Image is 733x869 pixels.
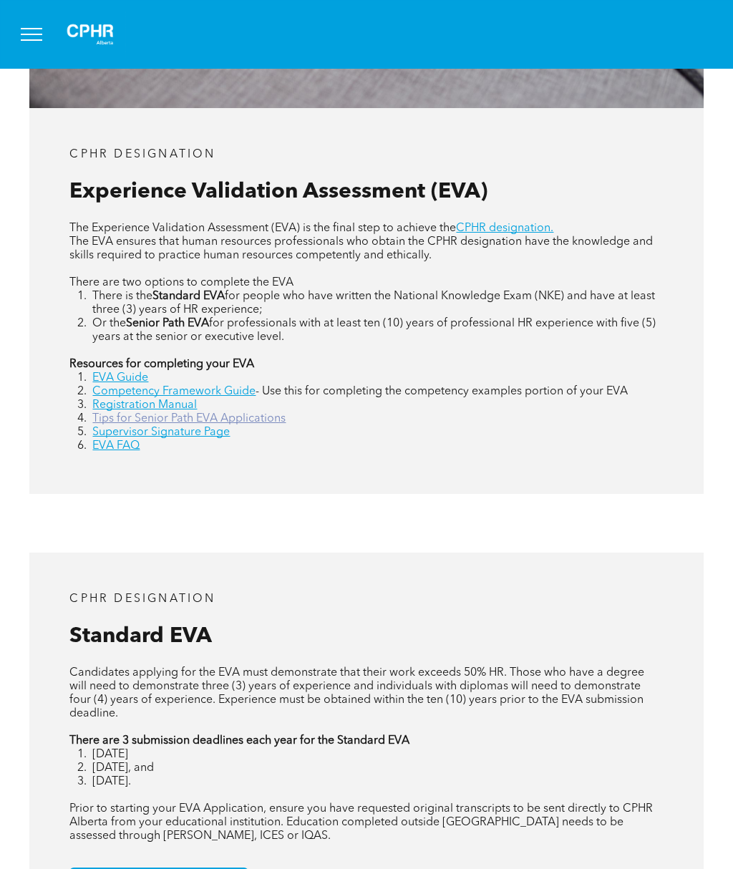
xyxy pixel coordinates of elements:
img: A white background with a few lines on it [54,11,126,57]
span: There are two options to complete the EVA [69,277,293,288]
strong: Standard EVA [152,291,225,302]
a: CPHR designation. [456,223,553,234]
strong: There are 3 submission deadlines each year for the Standard EVA [69,735,409,747]
button: menu [13,16,50,53]
span: [DATE]. [92,776,131,787]
span: Or the [92,318,126,329]
a: Tips for Senior Path EVA Applications [92,413,286,424]
span: - Use this for completing the competency examples portion of your EVA [256,386,628,397]
span: Standard EVA [69,626,212,647]
span: for people who have written the National Knowledge Exam (NKE) and have at least three (3) years o... [92,291,655,316]
span: CPHR DESIGNATION [69,149,215,160]
span: CPHR DESIGNATION [69,593,215,605]
a: EVA Guide [92,372,148,384]
span: [DATE] [92,749,128,760]
a: Supervisor Signature Page [92,427,230,438]
strong: Resources for completing your EVA [69,359,254,370]
span: The EVA ensures that human resources professionals who obtain the CPHR designation have the knowl... [69,236,653,261]
a: EVA FAQ [92,440,140,452]
span: [DATE], and [92,762,154,774]
span: The Experience Validation Assessment (EVA) is the final step to achieve the [69,223,456,234]
a: Registration Manual [92,399,197,411]
span: Experience Validation Assessment (EVA) [69,181,487,203]
span: There is the [92,291,152,302]
span: for professionals with at least ten (10) years of professional HR experience with five (5) years ... [92,318,656,343]
span: Candidates applying for the EVA must demonstrate that their work exceeds 50% HR. Those who have a... [69,667,644,719]
strong: Senior Path EVA [126,318,209,329]
span: Prior to starting your EVA Application, ensure you have requested original transcripts to be sent... [69,803,653,842]
a: Competency Framework Guide [92,386,256,397]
